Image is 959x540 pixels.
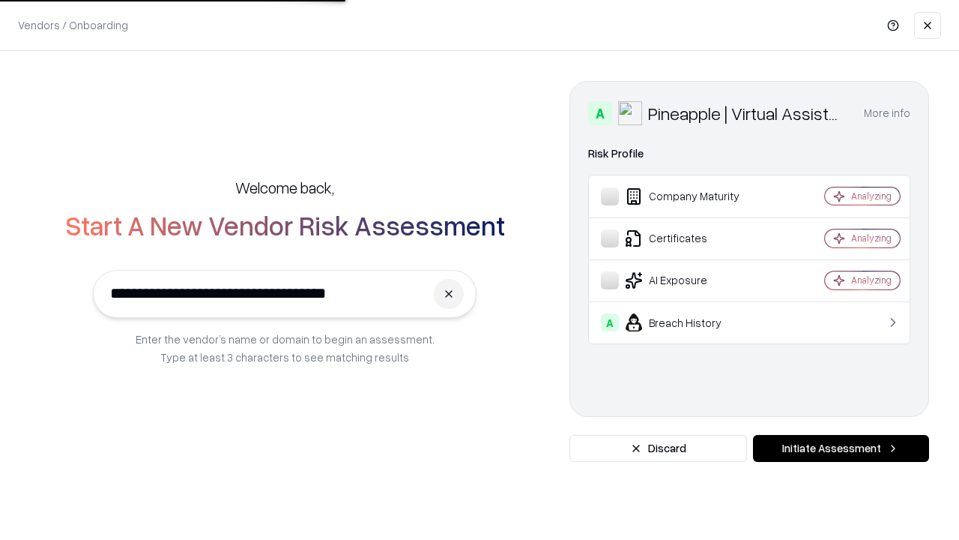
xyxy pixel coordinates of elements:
[851,232,892,244] div: Analyzing
[601,313,619,331] div: A
[235,177,334,198] h5: Welcome back,
[136,330,435,366] p: Enter the vendor’s name or domain to begin an assessment. Type at least 3 characters to see match...
[601,187,780,205] div: Company Maturity
[601,229,780,247] div: Certificates
[864,100,910,127] button: More info
[851,274,892,286] div: Analyzing
[601,313,780,331] div: Breach History
[65,210,505,240] h2: Start A New Vendor Risk Assessment
[618,101,642,125] img: Pineapple | Virtual Assistant Agency
[588,145,910,163] div: Risk Profile
[569,435,747,462] button: Discard
[601,271,780,289] div: AI Exposure
[753,435,929,462] button: Initiate Assessment
[851,190,892,202] div: Analyzing
[588,101,612,125] div: A
[648,101,846,125] div: Pineapple | Virtual Assistant Agency
[18,17,128,33] p: Vendors / Onboarding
